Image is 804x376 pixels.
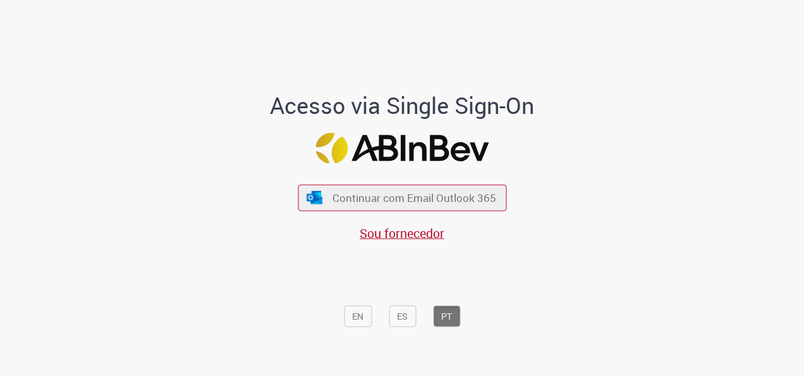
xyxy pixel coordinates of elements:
[360,224,444,241] a: Sou fornecedor
[389,305,416,327] button: ES
[433,305,460,327] button: PT
[332,191,496,205] span: Continuar com Email Outlook 365
[298,185,506,211] button: ícone Azure/Microsoft 360 Continuar com Email Outlook 365
[344,305,372,327] button: EN
[315,133,489,164] img: Logo ABInBev
[227,92,578,118] h1: Acesso via Single Sign-On
[306,191,324,204] img: ícone Azure/Microsoft 360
